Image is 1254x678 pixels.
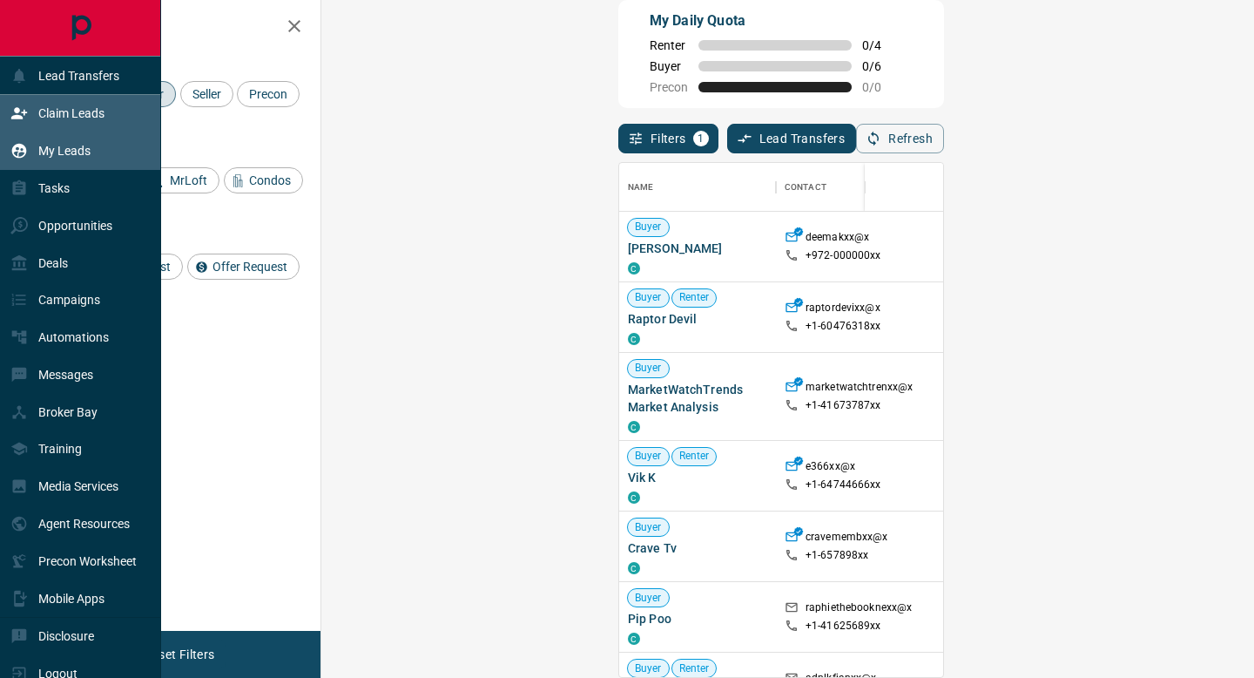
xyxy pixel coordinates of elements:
[806,398,881,413] p: +1- 41673787xx
[628,310,767,328] span: Raptor Devil
[672,449,717,464] span: Renter
[650,10,900,31] p: My Daily Quota
[628,163,654,212] div: Name
[672,290,717,305] span: Renter
[628,262,640,275] div: condos.ca
[806,600,912,619] p: raphiethebooknexx@x
[806,230,869,248] p: deemakxx@x
[628,591,669,606] span: Buyer
[628,633,640,645] div: condos.ca
[628,469,767,486] span: Vik K
[628,539,767,557] span: Crave Tv
[806,478,881,492] p: +1- 64744666xx
[650,38,688,52] span: Renter
[628,333,640,345] div: condos.ca
[628,381,767,416] span: MarketWatchTrends Market Analysis
[672,661,717,676] span: Renter
[132,640,226,669] button: Reset Filters
[856,124,944,153] button: Refresh
[785,163,826,212] div: Contact
[224,167,303,193] div: Condos
[628,661,669,676] span: Buyer
[806,619,881,634] p: +1- 41625689xx
[776,163,915,212] div: Contact
[145,167,219,193] div: MrLoft
[650,80,688,94] span: Precon
[206,260,293,274] span: Offer Request
[695,132,707,145] span: 1
[180,81,233,107] div: Seller
[628,492,640,504] div: condos.ca
[862,38,900,52] span: 0 / 4
[628,520,669,535] span: Buyer
[243,87,293,101] span: Precon
[628,220,669,234] span: Buyer
[56,17,303,38] h2: Filters
[862,59,900,73] span: 0 / 6
[806,459,855,478] p: e366xx@x
[164,173,213,187] span: MrLoft
[187,254,300,280] div: Offer Request
[186,87,227,101] span: Seller
[628,290,669,305] span: Buyer
[628,449,669,464] span: Buyer
[650,59,688,73] span: Buyer
[628,562,640,574] div: condos.ca
[806,301,880,319] p: raptordevixx@x
[806,380,913,398] p: marketwatchtrenxx@x
[862,80,900,94] span: 0 / 0
[243,173,297,187] span: Condos
[237,81,300,107] div: Precon
[628,240,767,257] span: [PERSON_NAME]
[806,548,868,563] p: +1- 657898xx
[628,361,669,376] span: Buyer
[806,530,888,548] p: cravemembxx@x
[628,610,767,627] span: Pip Poo
[727,124,857,153] button: Lead Transfers
[628,421,640,433] div: condos.ca
[619,163,776,212] div: Name
[806,248,881,263] p: +972- 000000xx
[618,124,718,153] button: Filters1
[806,319,881,334] p: +1- 60476318xx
